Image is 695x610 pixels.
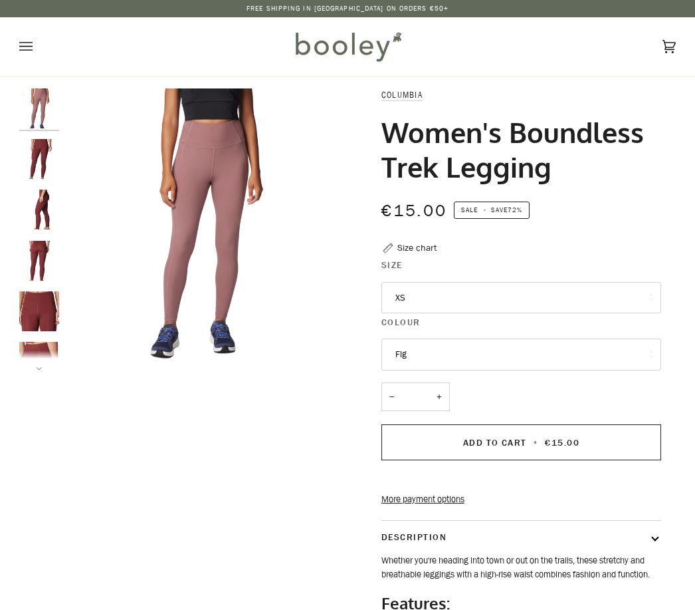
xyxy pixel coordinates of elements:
[19,241,59,281] img: Columbia Women's Boundless Trek Legging Spice - Booley Galway
[381,282,661,314] button: XS
[545,436,579,449] span: €15.00
[381,382,450,411] input: Quantity
[19,17,59,76] button: Open menu
[381,382,403,411] button: −
[290,27,406,66] img: Booley
[19,190,59,229] img: Columbia Women's Boundless Trek Legging Spice - Booley Galway
[19,88,59,128] img: Columbia Women's Boundless Trek Legging Fig - Booley Galway
[381,554,661,581] p: Whether you're heading into town or out on the trails, these stretchy and breathable leggings wit...
[508,205,522,215] span: 72%
[397,241,437,255] div: Size chart
[381,115,651,184] h1: Women's Boundless Trek Legging
[463,436,527,449] span: Add to Cart
[66,88,347,371] div: Columbia Women's Boundless Trek Legging Fig - Booley Galway
[381,339,661,371] button: Fig
[19,139,59,179] img: Columbia Women's Boundless Trek Legging Spice - Booley Galway
[381,89,423,100] a: Columbia
[381,493,661,506] a: More payment options
[19,342,59,382] img: Columbia Women's Boundless Trek Legging Spice - Booley Galway
[530,436,542,449] span: •
[381,259,403,272] span: Size
[19,291,59,331] img: Columbia Women's Boundless Trek Legging Spice - Booley Galway
[66,88,347,371] img: Columbia Women&#39;s Boundless Trek Legging Fig - Booley Galway
[381,200,447,222] span: €15.00
[247,3,448,14] p: Free Shipping in [GEOGRAPHIC_DATA] on Orders €50+
[381,521,661,555] button: Description
[429,382,450,411] button: +
[454,202,530,219] span: Save
[480,205,490,215] em: •
[381,316,421,329] span: Colour
[461,205,478,215] span: Sale
[381,424,661,460] button: Add to Cart • €15.00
